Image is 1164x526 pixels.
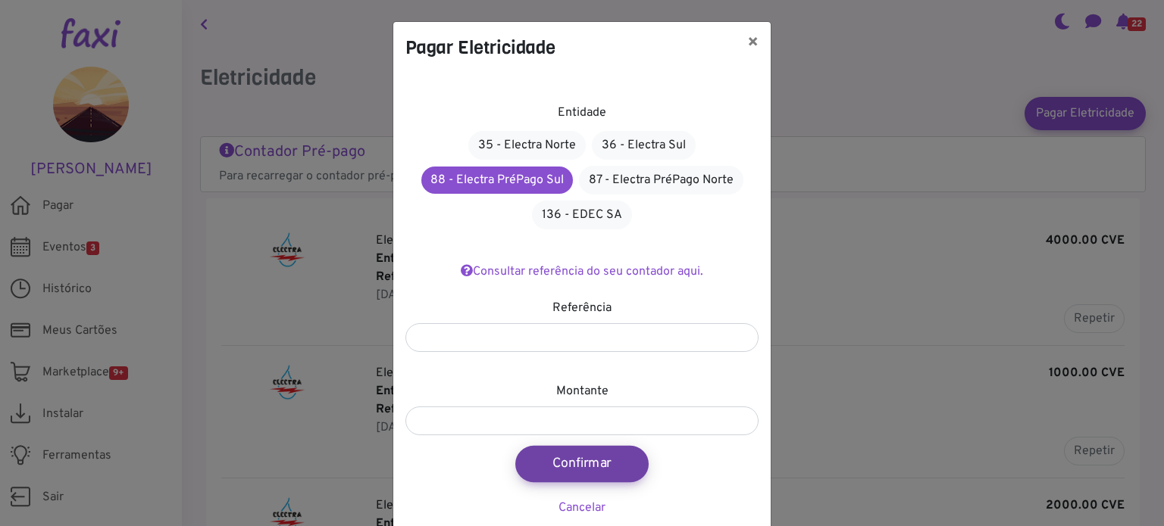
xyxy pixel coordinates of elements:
a: 88 - Electra PréPago Sul [421,167,573,194]
a: 36 - Electra Sul [592,131,696,160]
label: Montante [556,382,609,400]
label: Entidade [558,104,606,122]
a: Cancelar [559,500,605,515]
a: 87 - Electra PréPago Norte [579,166,743,195]
label: Referência [552,299,612,317]
button: Confirmar [515,446,649,482]
h4: Pagar Eletricidade [405,34,555,61]
a: 136 - EDEC SA [532,201,632,229]
a: 35 - Electra Norte [468,131,586,160]
a: Consultar referência do seu contador aqui. [461,264,703,279]
button: × [735,22,771,64]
